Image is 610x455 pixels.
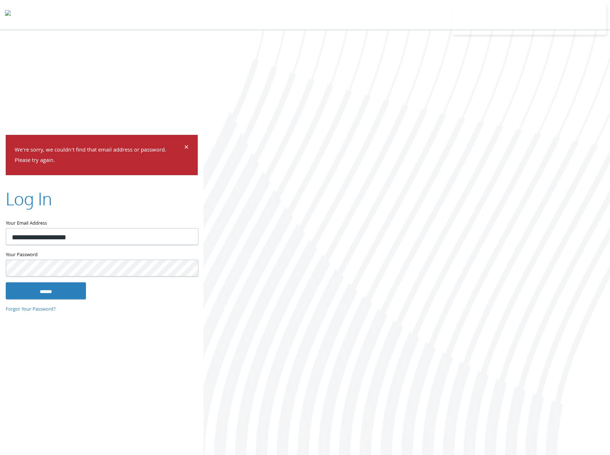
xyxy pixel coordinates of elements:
img: todyl-logo-dark.svg [5,8,11,22]
h2: Log In [6,186,52,210]
p: We're sorry, we couldn't find that email address or password. Please try again. [15,145,183,166]
span: × [184,141,189,155]
button: Dismiss alert [184,144,189,153]
label: Your Password [6,250,198,259]
a: Forgot Your Password? [6,306,56,313]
